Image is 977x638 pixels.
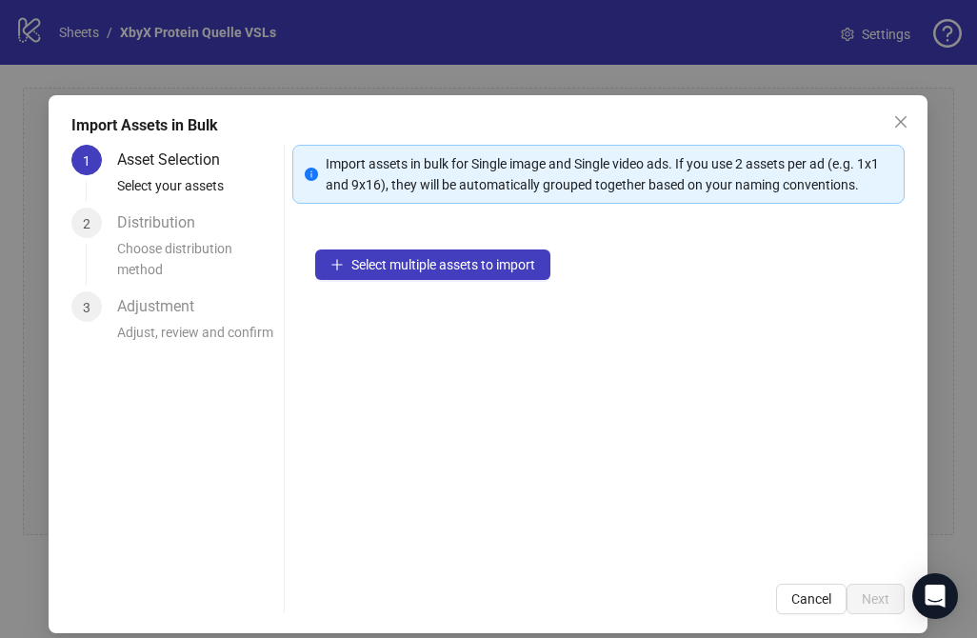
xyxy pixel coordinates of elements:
div: Import assets in bulk for Single image and Single video ads. If you use 2 assets per ad (e.g. 1x1... [326,153,893,195]
span: 2 [83,216,90,231]
span: info-circle [305,168,318,181]
button: Cancel [777,584,847,614]
span: 1 [83,153,90,169]
span: Cancel [792,591,832,607]
button: Select multiple assets to import [315,249,550,280]
div: Open Intercom Messenger [912,573,958,619]
div: Adjustment [117,291,209,322]
span: 3 [83,300,90,315]
div: Choose distribution method [117,238,276,291]
span: plus [330,258,344,271]
button: Close [887,107,917,137]
span: close [894,114,909,130]
button: Next [847,584,906,614]
div: Adjust, review and confirm [117,322,276,354]
div: Select your assets [117,175,276,208]
div: Asset Selection [117,145,235,175]
span: Select multiple assets to import [351,257,535,272]
div: Distribution [117,208,210,238]
div: Import Assets in Bulk [71,114,905,137]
